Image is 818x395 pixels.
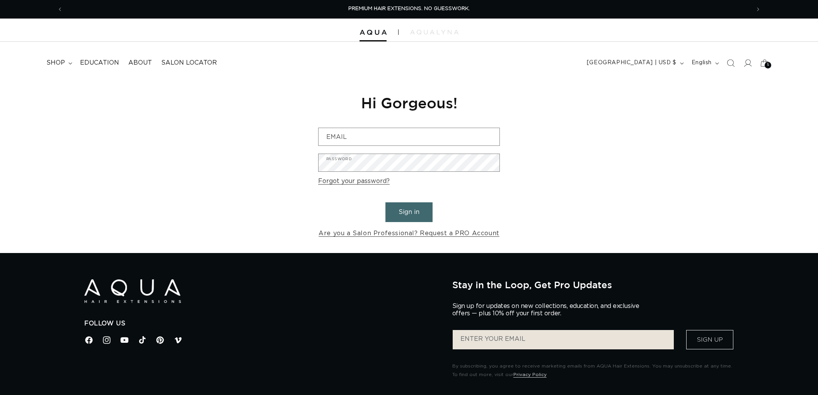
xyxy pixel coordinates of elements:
[84,320,441,328] h2: Follow Us
[348,6,470,11] span: PREMIUM HAIR EXTENSIONS. NO GUESSWORK.
[767,62,769,68] span: 5
[587,59,677,67] span: [GEOGRAPHIC_DATA] | USD $
[319,128,499,145] input: Email
[42,54,75,72] summary: shop
[750,2,767,17] button: Next announcement
[453,330,674,349] input: ENTER YOUR EMAIL
[360,30,387,35] img: Aqua Hair Extensions
[452,303,646,317] p: Sign up for updates on new collections, education, and exclusive offers — plus 10% off your first...
[582,56,687,70] button: [GEOGRAPHIC_DATA] | USD $
[686,330,733,349] button: Sign Up
[452,362,734,379] p: By subscribing, you agree to receive marketing emails from AQUA Hair Extensions. You may unsubscr...
[318,176,390,187] a: Forgot your password?
[722,55,739,72] summary: Search
[75,54,124,72] a: Education
[319,228,499,239] a: Are you a Salon Professional? Request a PRO Account
[124,54,157,72] a: About
[46,59,65,67] span: shop
[318,93,500,112] h1: Hi Gorgeous!
[128,59,152,67] span: About
[692,59,712,67] span: English
[157,54,222,72] a: Salon Locator
[513,372,547,377] a: Privacy Policy
[452,279,734,290] h2: Stay in the Loop, Get Pro Updates
[385,202,433,222] button: Sign in
[84,279,181,303] img: Aqua Hair Extensions
[161,59,217,67] span: Salon Locator
[410,30,458,34] img: aqualyna.com
[51,2,68,17] button: Previous announcement
[80,59,119,67] span: Education
[687,56,722,70] button: English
